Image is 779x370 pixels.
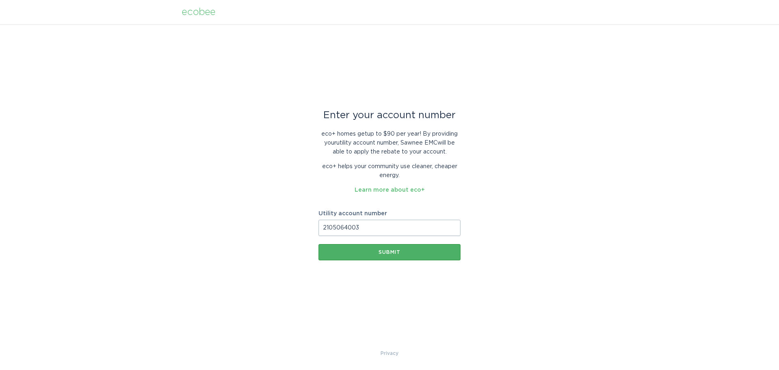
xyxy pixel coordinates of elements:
p: eco+ helps your community use cleaner, cheaper energy. [318,162,461,180]
div: Enter your account number [318,111,461,120]
button: Submit [318,244,461,260]
a: Privacy Policy & Terms of Use [381,349,398,358]
div: ecobee [182,8,215,17]
a: Learn more about eco+ [355,187,425,193]
label: Utility account number [318,211,461,216]
div: Submit [323,250,456,255]
p: eco+ homes get up to $90 per year ! By providing your utility account number , Sawnee EMC will be... [318,130,461,156]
